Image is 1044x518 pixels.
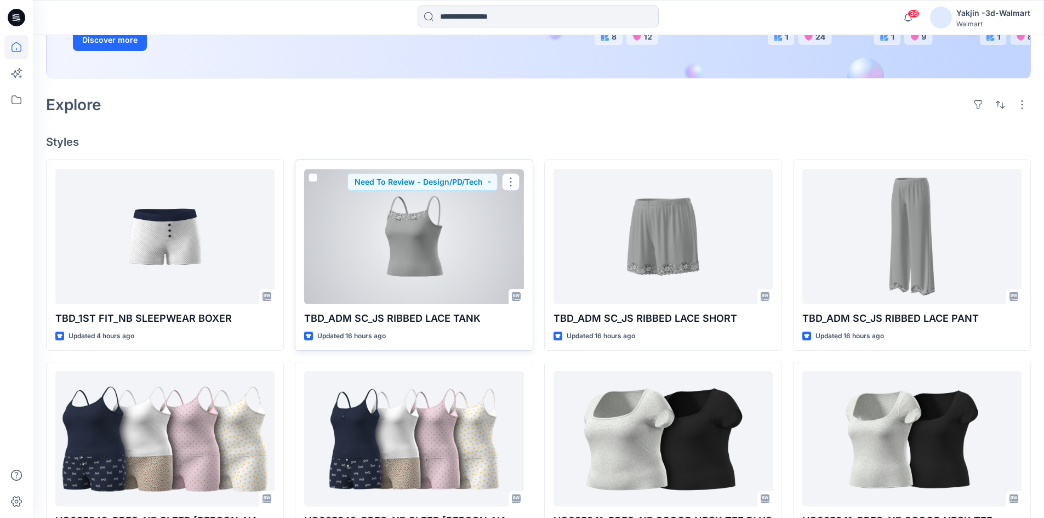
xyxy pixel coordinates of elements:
[815,331,884,342] p: Updated 16 hours ago
[802,311,1022,326] p: TBD_ADM SC_JS RIBBED LACE PANT
[802,169,1022,304] a: TBD_ADM SC_JS RIBBED LACE PANT
[73,29,147,51] button: Discover more
[317,331,386,342] p: Updated 16 hours ago
[55,371,275,506] a: HQ025242_PPFS_NB SLEEP CAMI BOXER SET PLUS
[304,169,523,304] a: TBD_ADM SC_JS RIBBED LACE TANK
[956,7,1030,20] div: Yakjin -3d-Walmart
[554,371,773,506] a: HQ025241_PPFS_NB SCOOP NECK TEE PLUS
[304,311,523,326] p: TBD_ADM SC_JS RIBBED LACE TANK
[956,20,1030,28] div: Walmart
[802,371,1022,506] a: HQ025241_PPFS_NB SCOOP NECK TEE
[930,7,952,29] img: avatar
[567,331,635,342] p: Updated 16 hours ago
[73,29,320,51] a: Discover more
[554,311,773,326] p: TBD_ADM SC_JS RIBBED LACE SHORT
[46,96,101,113] h2: Explore
[55,311,275,326] p: TBD_1ST FIT_NB SLEEPWEAR BOXER
[554,169,773,304] a: TBD_ADM SC_JS RIBBED LACE SHORT
[55,169,275,304] a: TBD_1ST FIT_NB SLEEPWEAR BOXER
[46,135,1031,149] h4: Styles
[908,9,920,18] span: 36
[304,371,523,506] a: HQ025242_PPFS_NB SLEEP CAMI BOXER SET
[69,331,134,342] p: Updated 4 hours ago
